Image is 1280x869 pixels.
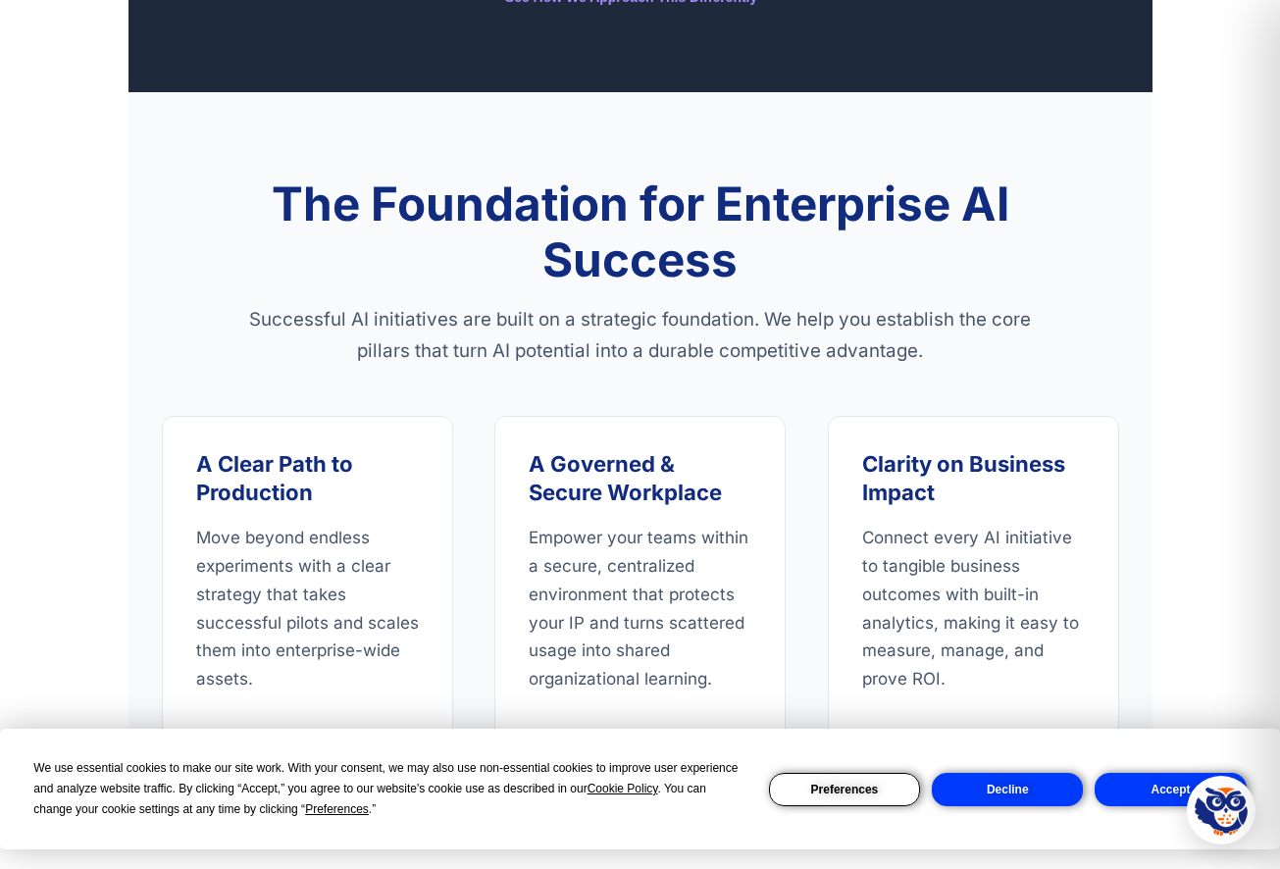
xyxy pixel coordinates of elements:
[588,782,658,795] span: Cookie Policy
[862,524,1085,693] p: Connect every AI initiative to tangible business outcomes with built-in analytics, making it easy...
[196,450,419,506] h3: A Clear Path to Production
[248,304,1033,367] p: Successful AI initiatives are built on a strategic foundation. We help you establish the core pil...
[33,758,744,820] div: We use essential cookies to make our site work. With your consent, we may also use non-essential ...
[196,524,419,693] p: Move beyond endless experiments with a clear strategy that takes successful pilots and scales the...
[248,176,1033,287] h2: The Foundation for Enterprise AI Success
[862,450,1085,506] h3: Clarity on Business Impact
[529,524,751,693] p: Empower your teams within a secure, centralized environment that protects your IP and turns scatt...
[305,802,369,816] span: Preferences
[932,773,1083,806] button: Decline
[529,450,751,506] h3: A Governed & Secure Workplace
[1195,784,1248,837] img: Hootie - PromptOwl AI Assistant
[1095,773,1246,806] button: Accept
[769,773,920,806] button: Preferences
